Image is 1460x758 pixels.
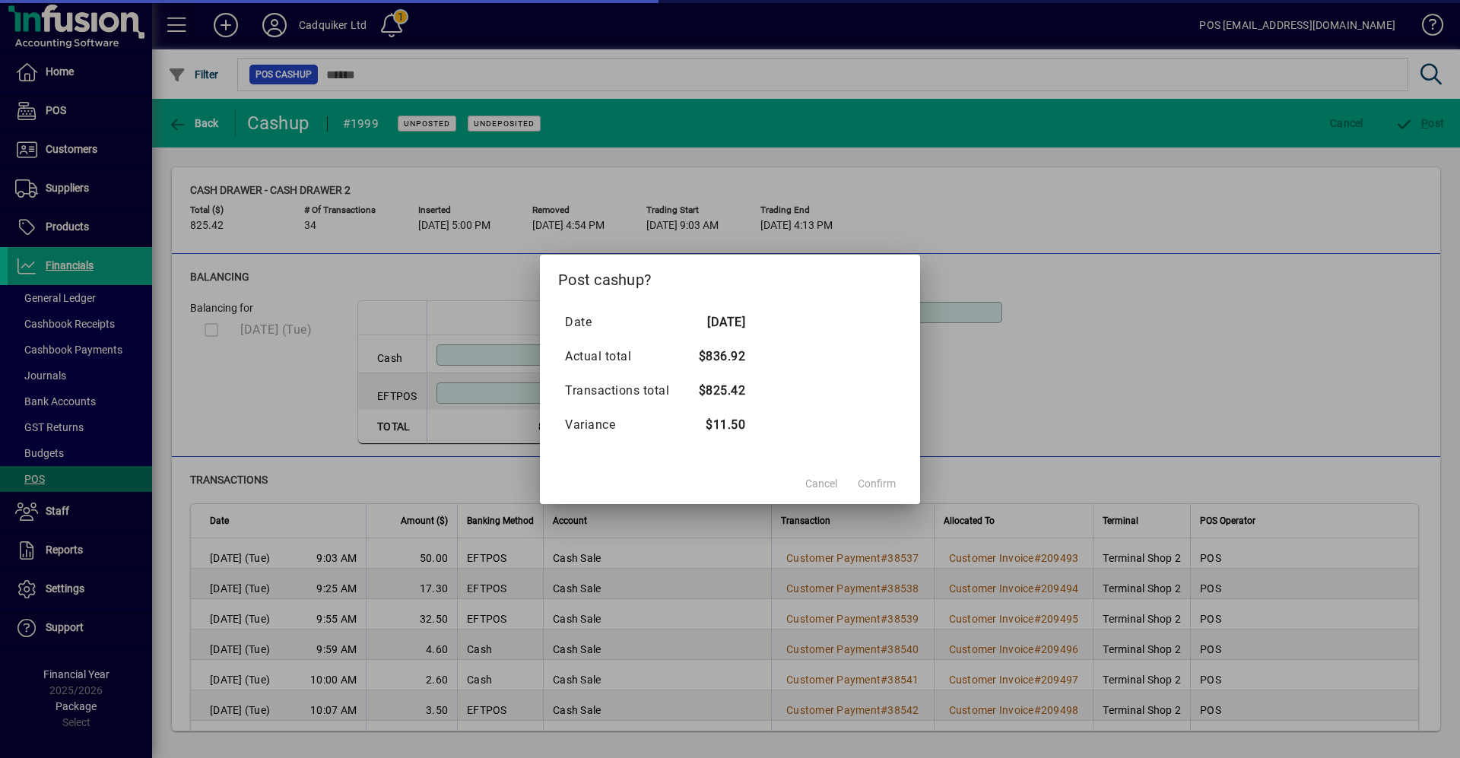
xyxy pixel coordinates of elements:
td: $11.50 [684,408,745,442]
td: Date [564,306,684,340]
h2: Post cashup? [540,255,920,299]
td: Variance [564,408,684,442]
td: $836.92 [684,340,745,374]
td: Actual total [564,340,684,374]
td: Transactions total [564,374,684,408]
td: $825.42 [684,374,745,408]
td: [DATE] [684,306,745,340]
